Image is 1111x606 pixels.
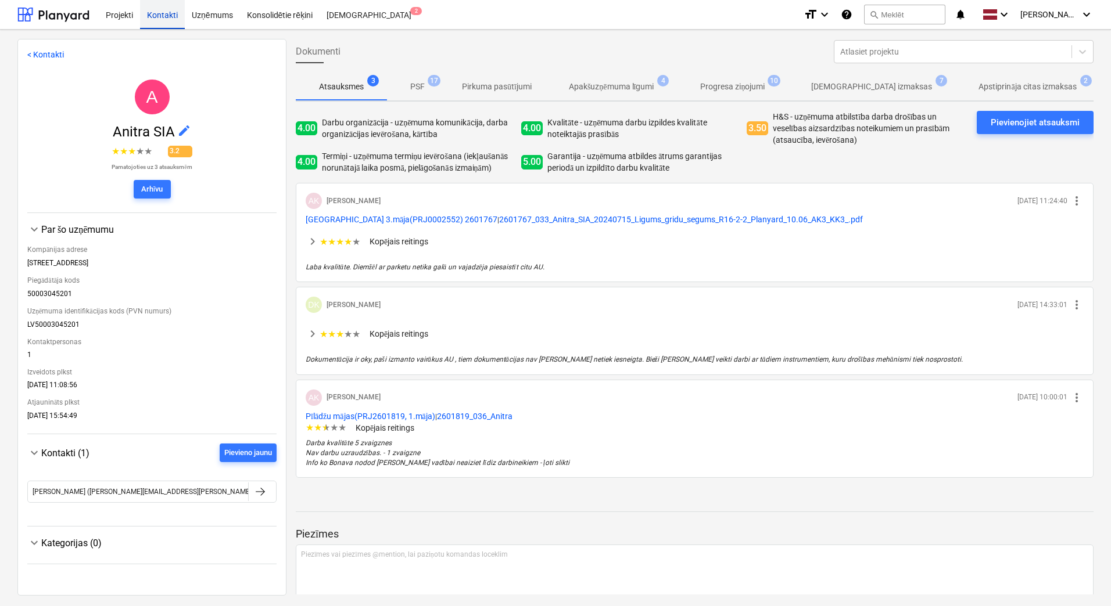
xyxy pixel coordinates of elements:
p: PSF [410,81,425,93]
span: ★ [336,236,344,247]
div: [STREET_ADDRESS] [27,259,277,272]
span: 2 [410,7,422,15]
div: Par šo uzņēmumu [41,224,277,235]
span: ★ [338,422,346,433]
span: more_vert [1070,391,1084,405]
span: keyboard_arrow_right [306,235,320,248]
span: Pīlādžu mājas(PRJ2601819, 1.māja) [306,412,435,421]
button: Meklēt [864,5,945,24]
p: | [306,214,1084,225]
div: Kategorijas (0) [27,550,277,554]
p: Progresa ziņojumi [700,81,765,93]
button: Pievieno jaunu [220,443,277,462]
p: [DATE] 10:00:01 [1017,392,1067,402]
span: 5.00 [521,155,543,169]
span: ★ [320,329,328,340]
div: Pievieno jaunu [224,446,272,460]
span: ★ [306,422,314,433]
div: [DATE] 15:54:49 [27,412,277,424]
div: Aleksandrs Kamerdinerovs [306,389,322,406]
span: DK [308,300,319,309]
span: 4.00 [296,155,317,169]
span: 3 [367,75,379,86]
span: ★ [344,329,352,340]
div: Aleksandrs Kamerdinerovs [306,193,322,209]
p: Pamatojoties uz 3 atsauksmēm [112,163,192,171]
p: Laba kvalitāte. Diemžēl ar parketu netika galā un vajadzēja piesaistīt citu AU. [306,262,1084,272]
div: Atjaunināts plkst [27,394,277,412]
span: ★ [328,236,336,247]
div: Kompānijas adrese [27,241,277,259]
button: 2601767_033_Anitra_SIA_20240715_Ligums_gridu_segums_R16-2-2_Planyard_10.06_AK3_KK3_.pdf [499,214,863,225]
p: Kopējais reitings [356,422,1084,434]
span: ★ [328,329,336,340]
span: ★ [112,145,120,158]
div: ★★★★★Kopējais reitings [306,327,1084,341]
button: Pīlādžu mājas(PRJ2601819, 1.māja) [306,410,435,422]
span: ★ [344,236,352,247]
p: Kopējais reitings [370,328,428,340]
p: Darbu organizācija - uzņēmuma komunikācija, darba organizācijas ievērošana, kārtība [322,117,517,140]
div: Kategorijas (0) [41,538,277,549]
span: 3.50 [747,121,768,136]
span: ★ [314,422,322,433]
p: [DATE] 11:24:40 [1017,196,1067,206]
span: ★ [352,236,360,247]
i: Zināšanu pamats [841,8,852,21]
span: keyboard_arrow_down [27,446,41,460]
p: H&S - uzņēmuma atbilstība darba drošības un veselības aizsardzības noteikumiem un prasībām (atsau... [773,111,967,146]
span: Anitra SIA [113,124,177,140]
div: Izveidots plkst [27,363,277,381]
i: keyboard_arrow_down [1080,8,1094,21]
span: 2 [1080,75,1092,86]
button: [GEOGRAPHIC_DATA] 3.māja(PRJ0002552) 2601767 [306,214,497,225]
p: Atsauksmes [319,81,364,93]
div: [DATE] 11:08:56 [27,381,277,394]
div: [PERSON_NAME] ([PERSON_NAME][EMAIL_ADDRESS][PERSON_NAME][DOMAIN_NAME]) [33,488,307,496]
button: Arhīvu [134,180,171,199]
div: Anitra [135,80,170,114]
a: < Kontakti [27,50,64,59]
div: Par šo uzņēmumu [27,236,277,424]
div: ★★★★★Kopējais reitings [306,235,1084,248]
span: ★ [128,145,136,158]
span: more_vert [1070,298,1084,312]
p: Kvalitāte - uzņēmuma darbu izpildes kvalitāte noteiktajās prasībās [547,117,742,140]
span: A [146,87,157,106]
iframe: Chat Widget [1053,550,1111,606]
div: Kategorijas (0) [27,536,277,550]
span: Kontakti (1) [41,448,89,459]
div: Par šo uzņēmumu [27,222,277,236]
span: 3.2 [168,146,192,157]
span: search [869,10,879,19]
p: Apstiprināja citas izmaksas [979,81,1076,93]
p: [PERSON_NAME] [327,392,381,402]
span: 17 [428,75,440,86]
div: Uzņēmuma identifikācijas kods (PVN numurs) [27,302,277,320]
p: [PERSON_NAME] [327,196,381,206]
p: [DEMOGRAPHIC_DATA] izmaksas [811,81,932,93]
p: Kopējais reitings [370,236,428,247]
p: Apakšuzņēmuma līgumi [569,81,654,93]
div: Kontakti (1)Pievieno jaunu [27,462,277,517]
span: 4 [657,75,669,86]
p: Piezīmes [296,527,1094,541]
div: 1 [27,351,277,363]
div: LV50003045201 [27,320,277,333]
span: 4.00 [521,121,543,136]
i: format_size [804,8,818,21]
span: Dokumenti [296,45,341,59]
span: ★ [352,329,360,340]
span: Ropažu ielas 3.māja(PRJ0002552) 2601767 [306,215,497,224]
span: edit [177,124,191,138]
div: Pievienojiet atsauksmi [991,115,1080,130]
button: 2601819_036_Anitra [437,410,513,422]
span: ★ [120,145,128,158]
p: Garantija - uzņēmuma atbildes ātrums garantijas periodā un izpildīto darbu kvalitāte [547,150,742,174]
span: keyboard_arrow_right [306,327,320,341]
i: keyboard_arrow_down [818,8,832,21]
span: ★ [336,329,344,340]
p: [PERSON_NAME] [327,300,381,310]
span: ★ [144,145,152,158]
